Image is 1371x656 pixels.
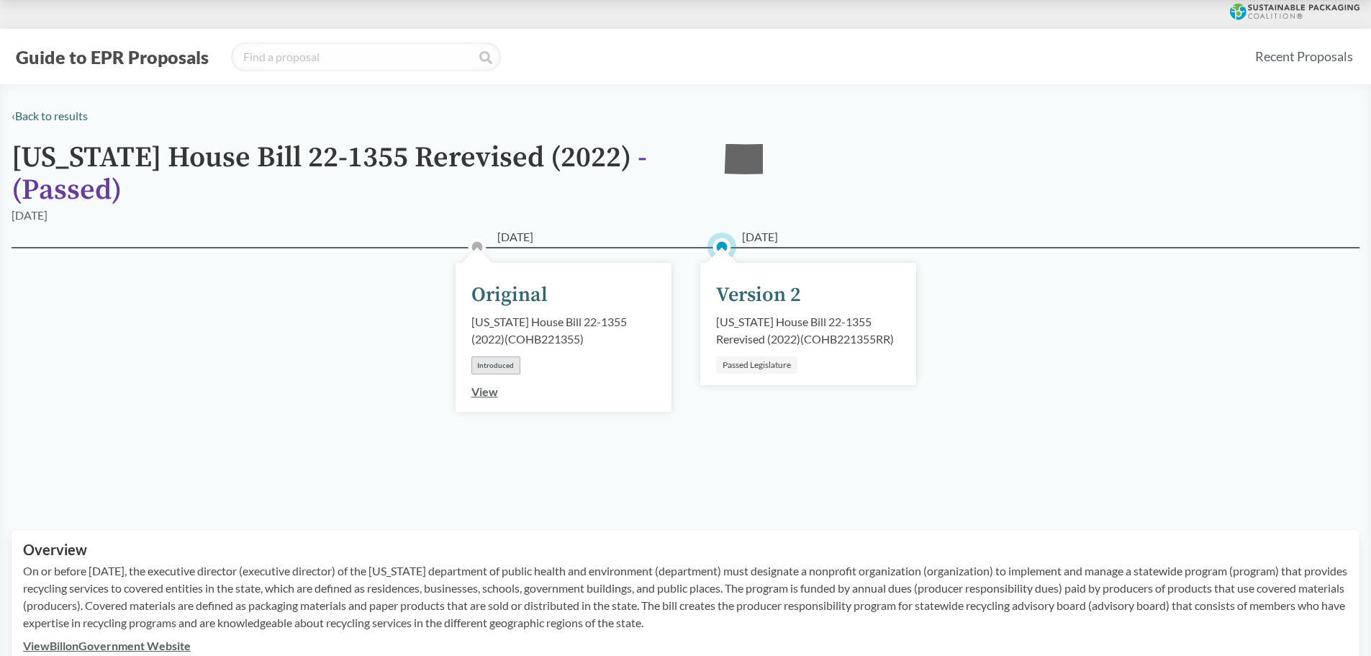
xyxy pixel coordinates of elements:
[12,109,88,122] a: ‹Back to results
[12,207,47,224] div: [DATE]
[471,356,520,374] div: Introduced
[497,228,533,246] span: [DATE]
[471,313,656,348] div: [US_STATE] House Bill 22-1355 (2022) ( COHB221355 )
[12,45,213,68] button: Guide to EPR Proposals
[12,142,702,207] h1: [US_STATE] House Bill 22-1355 Rerevised (2022)
[231,42,501,71] input: Find a proposal
[471,280,548,310] div: Original
[716,280,801,310] div: Version 2
[1249,40,1359,73] a: Recent Proposals
[23,542,1348,558] h2: Overview
[742,228,778,246] span: [DATE]
[471,385,498,398] a: View
[23,639,191,652] a: ViewBillonGovernment Website
[716,356,797,374] div: Passed Legislature
[716,313,900,348] div: [US_STATE] House Bill 22-1355 Rerevised (2022) ( COHB221355RR )
[23,562,1348,632] p: On or before [DATE], the executive director (executive director) of the [US_STATE] department of ...
[12,140,647,208] span: - ( Passed )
